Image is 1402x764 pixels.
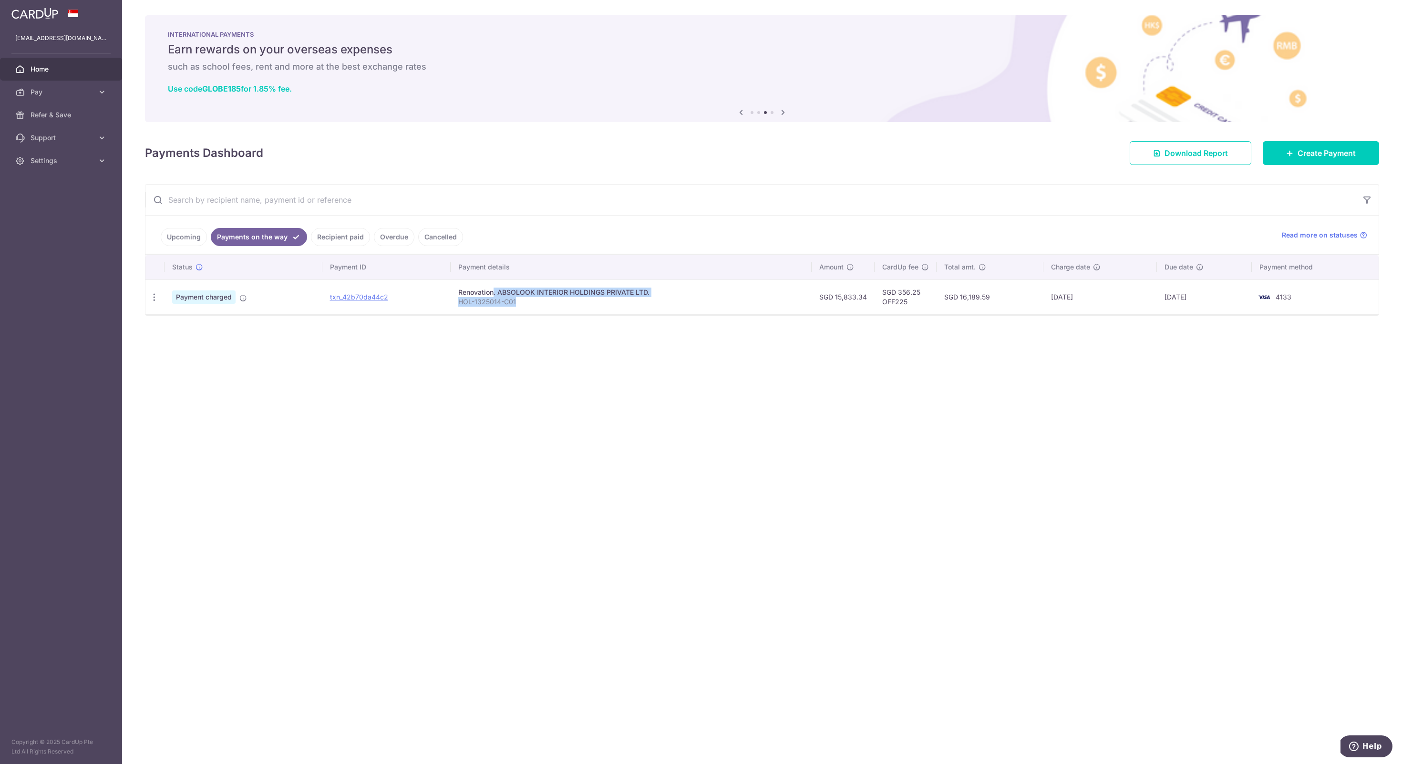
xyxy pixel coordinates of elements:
[1252,255,1379,279] th: Payment method
[168,84,292,93] a: Use codeGLOBE185for 1.85% fee.
[322,255,451,279] th: Payment ID
[1298,147,1356,159] span: Create Payment
[451,255,812,279] th: Payment details
[330,293,388,301] a: txn_42b70da44c2
[15,33,107,43] p: [EMAIL_ADDRESS][DOMAIN_NAME]
[944,262,976,272] span: Total amt.
[145,145,263,162] h4: Payments Dashboard
[1263,141,1379,165] a: Create Payment
[1282,230,1367,240] a: Read more on statuses
[937,279,1043,314] td: SGD 16,189.59
[1255,291,1274,303] img: Bank Card
[202,84,241,93] b: GLOBE185
[161,228,207,246] a: Upcoming
[458,288,804,297] div: Renovation. ABSOLOOK INTERIOR HOLDINGS PRIVATE LTD.
[374,228,414,246] a: Overdue
[311,228,370,246] a: Recipient paid
[168,61,1356,72] h6: such as school fees, rent and more at the best exchange rates
[31,156,93,165] span: Settings
[11,8,58,19] img: CardUp
[211,228,307,246] a: Payments on the way
[172,290,236,304] span: Payment charged
[1157,279,1252,314] td: [DATE]
[812,279,875,314] td: SGD 15,833.34
[882,262,918,272] span: CardUp fee
[31,133,93,143] span: Support
[418,228,463,246] a: Cancelled
[31,87,93,97] span: Pay
[31,110,93,120] span: Refer & Save
[31,64,93,74] span: Home
[172,262,193,272] span: Status
[819,262,844,272] span: Amount
[1276,293,1291,301] span: 4133
[458,297,804,307] p: HOL-1325014-C01
[1340,735,1392,759] iframe: Opens a widget where you can find more information
[1043,279,1157,314] td: [DATE]
[145,15,1379,122] img: International Payment Banner
[145,185,1356,215] input: Search by recipient name, payment id or reference
[1282,230,1358,240] span: Read more on statuses
[1165,147,1228,159] span: Download Report
[1051,262,1090,272] span: Charge date
[168,42,1356,57] h5: Earn rewards on your overseas expenses
[1130,141,1251,165] a: Download Report
[1165,262,1193,272] span: Due date
[168,31,1356,38] p: INTERNATIONAL PAYMENTS
[875,279,937,314] td: SGD 356.25 OFF225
